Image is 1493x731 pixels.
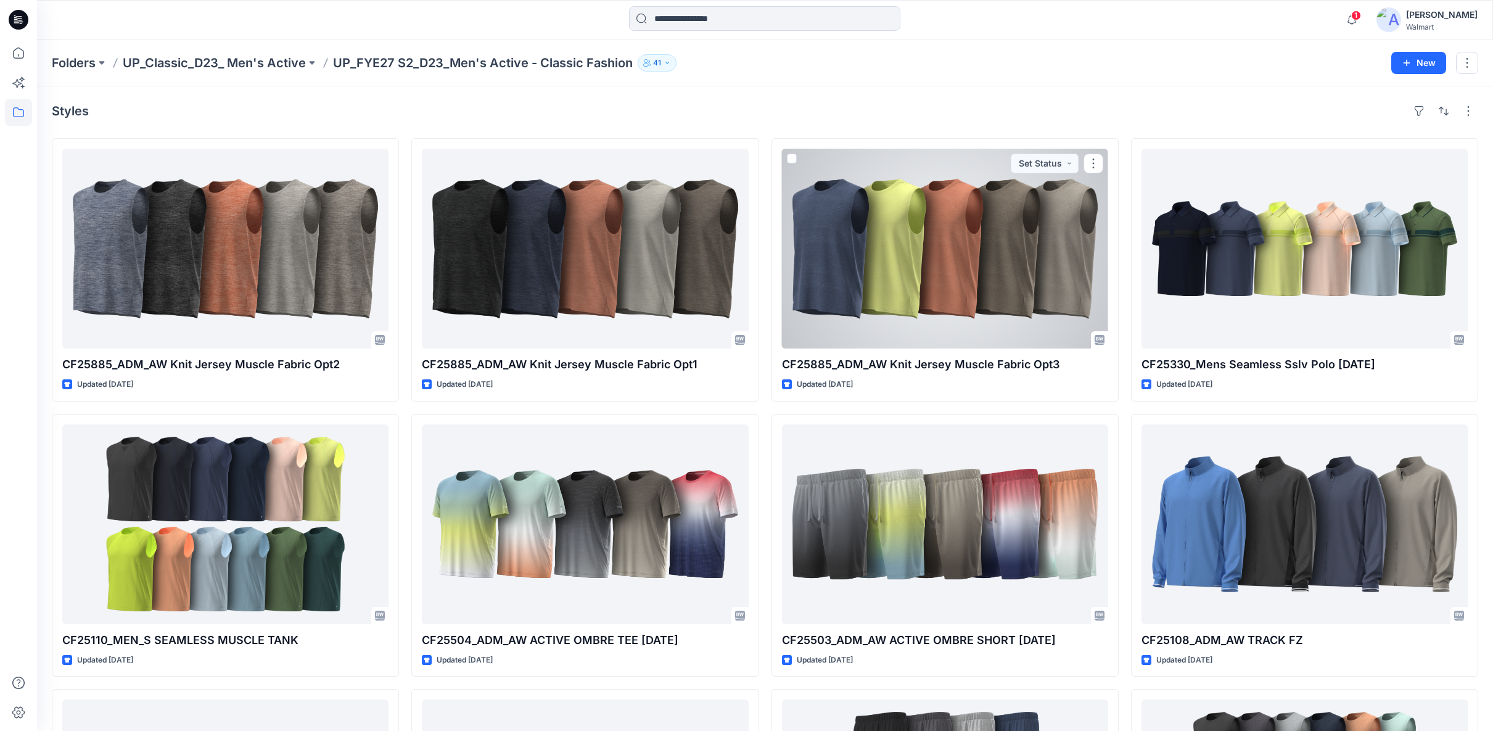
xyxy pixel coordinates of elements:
p: Updated [DATE] [1156,378,1212,391]
p: CF25504_ADM_AW ACTIVE OMBRE TEE [DATE] [422,632,748,649]
p: CF25110_MEN_S SEAMLESS MUSCLE TANK [62,632,389,649]
h4: Styles [52,104,89,118]
p: Updated [DATE] [437,654,493,667]
p: CF25885_ADM_AW Knit Jersey Muscle Fabric Opt3 [782,356,1108,373]
a: CF25885_ADM_AW Knit Jersey Muscle Fabric Opt2 [62,149,389,349]
button: 41 [638,54,677,72]
div: Walmart [1406,22,1478,31]
span: 1 [1351,10,1361,20]
p: CF25885_ADM_AW Knit Jersey Muscle Fabric Opt1 [422,356,748,373]
img: avatar [1376,7,1401,32]
p: Updated [DATE] [77,654,133,667]
p: Updated [DATE] [77,378,133,391]
a: CF25503_ADM_AW ACTIVE OMBRE SHORT 23MAY25 [782,424,1108,624]
p: CF25503_ADM_AW ACTIVE OMBRE SHORT [DATE] [782,632,1108,649]
a: CF25504_ADM_AW ACTIVE OMBRE TEE 23MAY25 [422,424,748,624]
p: CF25330_Mens Seamless Sslv Polo [DATE] [1141,356,1468,373]
p: CF25108_ADM_AW TRACK FZ [1141,632,1468,649]
p: CF25885_ADM_AW Knit Jersey Muscle Fabric Opt2 [62,356,389,373]
a: CF25110_MEN_S SEAMLESS MUSCLE TANK [62,424,389,624]
p: Updated [DATE] [1156,654,1212,667]
div: [PERSON_NAME] [1406,7,1478,22]
a: CF25330_Mens Seamless Sslv Polo 11JUL25 [1141,149,1468,349]
p: UP_FYE27 S2_D23_Men's Active - Classic Fashion [333,54,633,72]
p: Updated [DATE] [797,654,853,667]
a: CF25885_ADM_AW Knit Jersey Muscle Fabric Opt1 [422,149,748,349]
p: 41 [653,56,661,70]
p: Updated [DATE] [437,378,493,391]
a: Folders [52,54,96,72]
a: CF25108_ADM_AW TRACK FZ [1141,424,1468,624]
a: UP_Classic_D23_ Men's Active [123,54,306,72]
button: New [1391,52,1446,74]
a: CF25885_ADM_AW Knit Jersey Muscle Fabric Opt3 [782,149,1108,349]
p: Updated [DATE] [797,378,853,391]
